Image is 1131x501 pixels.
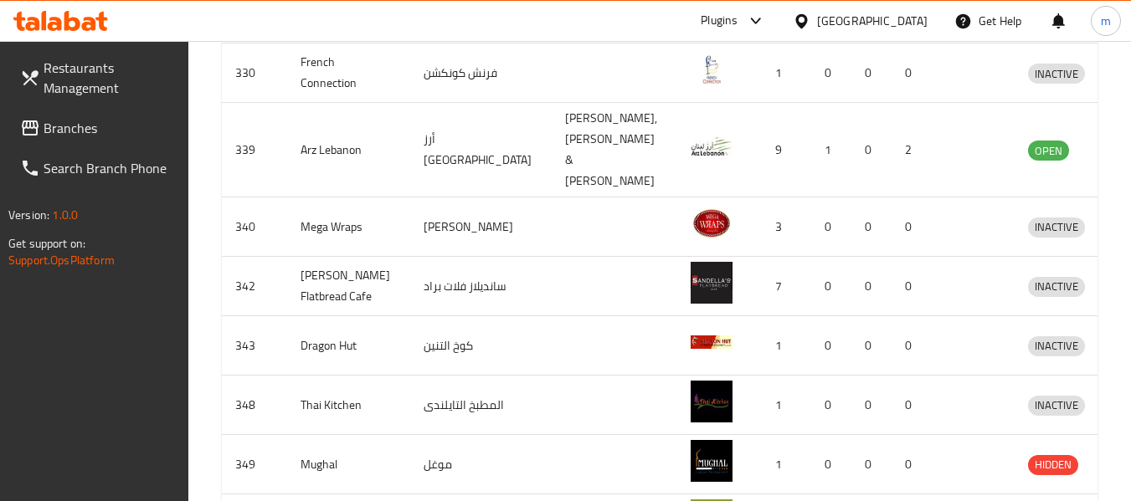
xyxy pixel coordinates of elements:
[222,316,287,376] td: 343
[892,103,932,197] td: 2
[44,158,176,178] span: Search Branch Phone
[691,262,733,304] img: Sandella's Flatbread Cafe
[8,233,85,254] span: Get support on:
[753,316,811,376] td: 1
[8,249,115,271] a: Support.OpsPlatform
[52,204,78,226] span: 1.0.0
[1028,455,1078,474] span: HIDDEN
[222,43,287,103] td: 330
[1101,12,1111,30] span: m
[222,435,287,494] td: 349
[851,257,892,316] td: 0
[1028,396,1085,416] div: INACTIVE
[691,440,733,482] img: Mughal
[410,43,552,103] td: فرنش كونكشن
[753,43,811,103] td: 1
[287,257,410,316] td: [PERSON_NAME] Flatbread Cafe
[287,43,410,103] td: French Connection
[287,435,410,494] td: Mughal
[811,197,851,257] td: 0
[753,257,811,316] td: 7
[892,257,932,316] td: 0
[691,321,733,363] img: Dragon Hut
[410,257,552,316] td: سانديلاز فلات براد
[1028,277,1085,297] div: INACTIVE
[701,11,738,31] div: Plugins
[1028,217,1085,237] span: INACTIVE
[811,376,851,435] td: 0
[222,257,287,316] td: 342
[892,435,932,494] td: 0
[851,376,892,435] td: 0
[892,316,932,376] td: 0
[892,43,932,103] td: 0
[7,148,189,188] a: Search Branch Phone
[1028,396,1085,415] span: INACTIVE
[753,435,811,494] td: 1
[851,43,892,103] td: 0
[552,103,677,197] td: [PERSON_NAME],[PERSON_NAME] & [PERSON_NAME]
[8,204,49,226] span: Version:
[851,197,892,257] td: 0
[892,197,932,257] td: 0
[817,12,928,30] div: [GEOGRAPHIC_DATA]
[691,202,733,244] img: Mega Wraps
[7,108,189,148] a: Branches
[1028,217,1085,238] div: INACTIVE
[811,316,851,376] td: 0
[691,125,733,167] img: Arz Lebanon
[1028,141,1069,161] span: OPEN
[410,103,552,197] td: أرز [GEOGRAPHIC_DATA]
[287,197,410,257] td: Mega Wraps
[811,435,851,494] td: 0
[410,197,552,257] td: [PERSON_NAME]
[851,435,892,494] td: 0
[222,197,287,257] td: 340
[892,376,932,435] td: 0
[7,48,189,108] a: Restaurants Management
[410,316,552,376] td: كوخ التنين
[811,43,851,103] td: 0
[287,103,410,197] td: Arz Lebanon
[851,103,892,197] td: 0
[222,376,287,435] td: 348
[44,118,176,138] span: Branches
[1028,277,1085,296] span: INACTIVE
[753,376,811,435] td: 1
[222,103,287,197] td: 339
[1028,64,1085,84] span: INACTIVE
[287,376,410,435] td: Thai Kitchen
[851,316,892,376] td: 0
[753,197,811,257] td: 3
[1028,336,1085,356] div: INACTIVE
[811,257,851,316] td: 0
[44,58,176,98] span: Restaurants Management
[753,103,811,197] td: 9
[691,49,733,90] img: French Connection
[811,103,851,197] td: 1
[410,435,552,494] td: موغل
[287,316,410,376] td: Dragon Hut
[1028,336,1085,355] span: INACTIVE
[691,381,733,422] img: Thai Kitchen
[410,376,552,435] td: المطبخ التايلندى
